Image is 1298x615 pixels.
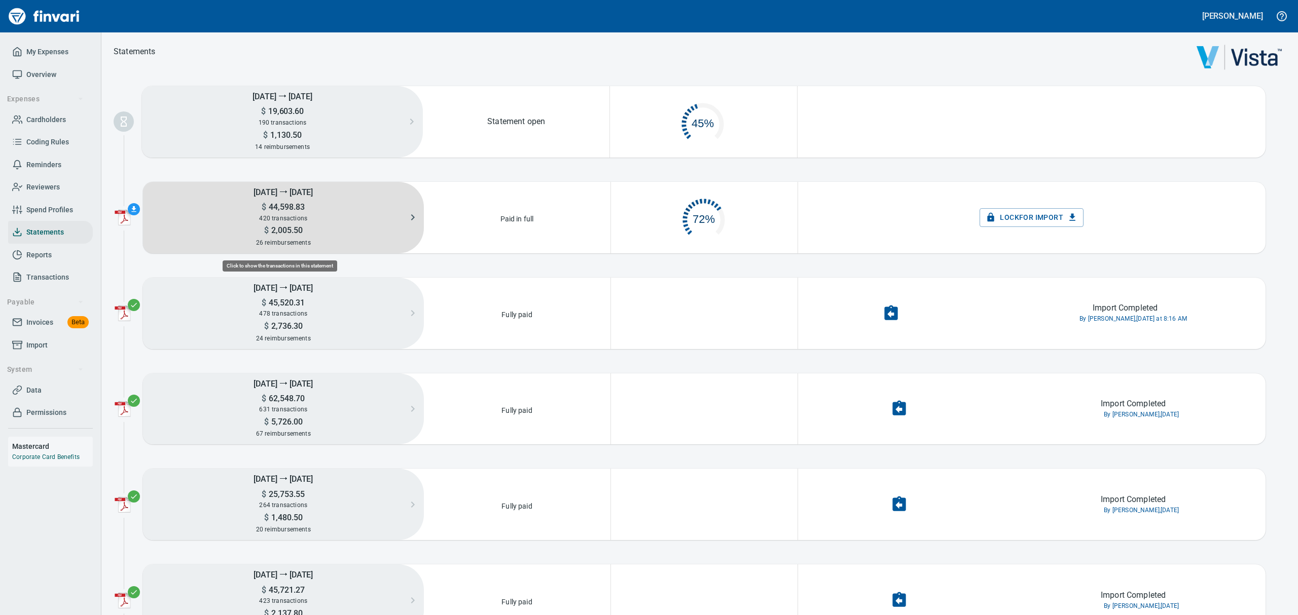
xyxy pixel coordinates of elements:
[1101,589,1166,601] p: Import Completed
[8,379,93,402] a: Data
[261,106,266,116] span: $
[259,597,307,604] span: 423 transactions
[611,188,798,247] button: 72%
[142,86,423,158] button: [DATE] ⭢ [DATE]$19,603.60190 transactions$1,130.5014 reimbursements
[8,153,93,176] a: Reminders
[115,209,131,225] img: adobe-pdf-icon.png
[8,334,93,357] a: Import
[8,176,93,199] a: Reviewers
[12,453,80,460] a: Corporate Card Benefits
[143,373,424,445] button: [DATE] ⭢ [DATE]$62,548.70631 transactions$5,726.0067 reimbursements
[26,68,56,81] span: Overview
[988,211,1075,224] span: Lock for Import
[3,360,88,379] button: System
[487,116,545,128] p: Statement open
[1101,398,1166,410] p: Import Completed
[115,305,131,321] img: adobe-pdf-icon.png
[26,181,60,194] span: Reviewers
[26,316,53,329] span: Invoices
[8,401,93,424] a: Permissions
[143,182,424,202] h5: [DATE] ⭢ [DATE]
[1104,601,1179,611] span: By [PERSON_NAME], [DATE]
[1093,302,1158,314] p: Import Completed
[268,130,302,140] span: 1,130.50
[26,249,52,261] span: Reports
[7,93,84,105] span: Expenses
[1104,506,1179,516] span: By [PERSON_NAME], [DATE]
[884,585,914,615] button: Undo Import Completion
[8,266,93,289] a: Transactions
[1104,410,1179,420] span: By [PERSON_NAME], [DATE]
[115,496,131,513] img: adobe-pdf-icon.png
[255,143,310,150] span: 14 reimbursements
[26,159,61,171] span: Reminders
[884,489,914,519] button: Undo Import Completion
[266,585,305,595] span: 45,721.27
[266,298,305,307] span: 45,520.31
[980,208,1084,227] button: Lockfor Import
[876,298,906,328] button: Undo Import Completion
[143,278,424,297] h5: [DATE] ⭢ [DATE]
[262,585,266,595] span: $
[8,41,93,63] a: My Expenses
[256,430,311,437] span: 67 reimbursements
[263,130,268,140] span: $
[1200,8,1266,24] button: [PERSON_NAME]
[1202,11,1263,21] h5: [PERSON_NAME]
[26,136,69,148] span: Coding Rules
[115,401,131,417] img: adobe-pdf-icon.png
[269,417,303,427] span: 5,726.00
[8,221,93,244] a: Statements
[142,86,423,106] h5: [DATE] ⭢ [DATE]
[498,306,535,320] p: Fully paid
[26,406,66,419] span: Permissions
[610,92,797,151] button: 45%
[498,498,535,511] p: Fully paid
[259,406,307,413] span: 631 transactions
[269,225,303,235] span: 2,005.50
[262,298,266,307] span: $
[262,489,266,499] span: $
[115,592,131,608] img: adobe-pdf-icon.png
[7,363,84,376] span: System
[1079,314,1187,324] span: By [PERSON_NAME], [DATE] at 8:16 AM
[143,182,424,253] button: [DATE] ⭢ [DATE]$44,598.83420 transactions$2,005.5026 reimbursements
[497,211,537,224] p: Paid in full
[26,46,68,58] span: My Expenses
[262,394,266,403] span: $
[266,489,305,499] span: 25,753.55
[7,296,84,309] span: Payable
[610,92,797,151] div: 85 of 190 complete. Click to open reminders.
[114,46,156,58] p: Statements
[143,564,424,584] h5: [DATE] ⭢ [DATE]
[143,278,424,349] button: [DATE] ⭢ [DATE]$45,520.31478 transactions$2,736.3024 reimbursements
[114,46,156,58] nav: breadcrumb
[3,293,88,312] button: Payable
[143,373,424,393] h5: [DATE] ⭢ [DATE]
[264,417,269,427] span: $
[26,271,69,284] span: Transactions
[6,4,82,28] a: Finvari
[26,384,42,397] span: Data
[266,106,304,116] span: 19,603.60
[12,441,93,452] h6: Mastercard
[1197,45,1282,70] img: vista.png
[8,131,93,153] a: Coding Rules
[26,226,64,239] span: Statements
[264,513,269,522] span: $
[269,321,303,331] span: 2,736.30
[256,526,311,533] span: 20 reimbursements
[262,202,266,212] span: $
[3,90,88,108] button: Expenses
[264,225,269,235] span: $
[259,310,307,317] span: 478 transactions
[26,113,66,126] span: Cardholders
[266,202,305,212] span: 44,598.83
[26,204,73,216] span: Spend Profiles
[259,119,307,126] span: 190 transactions
[259,215,307,222] span: 420 transactions
[498,402,535,415] p: Fully paid
[143,469,424,488] h5: [DATE] ⭢ [DATE]
[26,339,48,352] span: Import
[8,63,93,86] a: Overview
